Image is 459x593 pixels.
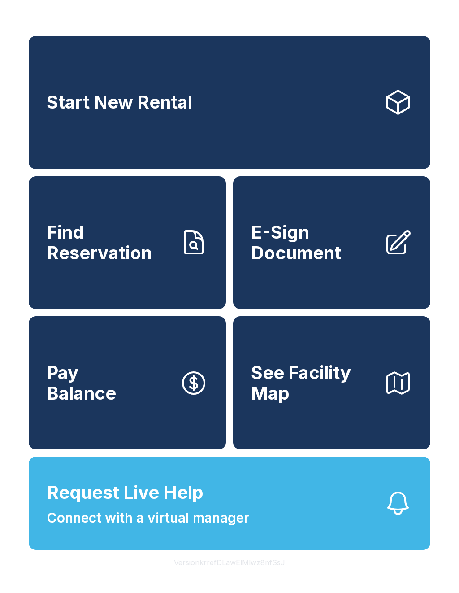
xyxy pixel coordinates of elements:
[47,508,249,528] span: Connect with a virtual manager
[47,362,116,403] span: Pay Balance
[251,222,377,263] span: E-Sign Document
[251,362,377,403] span: See Facility Map
[29,176,226,310] a: Find Reservation
[233,176,430,310] a: E-Sign Document
[47,222,172,263] span: Find Reservation
[47,92,192,113] span: Start New Rental
[167,550,292,575] button: VersionkrrefDLawElMlwz8nfSsJ
[47,479,204,506] span: Request Live Help
[29,36,430,169] a: Start New Rental
[29,457,430,550] button: Request Live HelpConnect with a virtual manager
[233,316,430,449] button: See Facility Map
[29,316,226,449] button: PayBalance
